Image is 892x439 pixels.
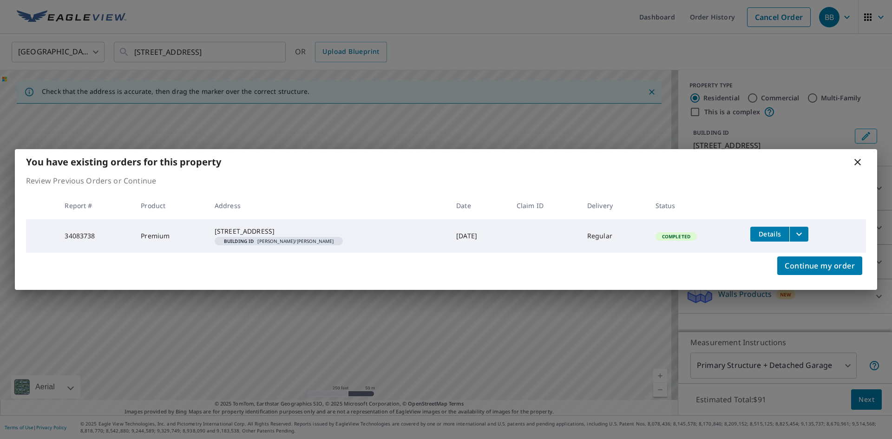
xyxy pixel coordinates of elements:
span: Details [756,229,784,238]
span: Completed [656,233,696,240]
div: [STREET_ADDRESS] [215,227,441,236]
b: You have existing orders for this property [26,156,221,168]
td: Regular [580,219,648,253]
p: Review Previous Orders or Continue [26,175,866,186]
td: [DATE] [449,219,509,253]
th: Report # [57,192,133,219]
th: Delivery [580,192,648,219]
span: [PERSON_NAME]/[PERSON_NAME] [218,239,340,243]
th: Product [133,192,207,219]
th: Date [449,192,509,219]
td: 34083738 [57,219,133,253]
th: Status [648,192,743,219]
td: Premium [133,219,207,253]
button: detailsBtn-34083738 [750,227,789,242]
th: Address [207,192,449,219]
button: Continue my order [777,256,862,275]
button: filesDropdownBtn-34083738 [789,227,808,242]
em: Building ID [224,239,254,243]
span: Continue my order [785,259,855,272]
th: Claim ID [509,192,580,219]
